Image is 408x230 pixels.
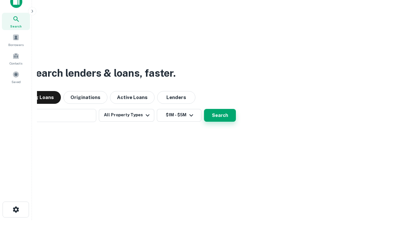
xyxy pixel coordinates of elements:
[10,24,22,29] span: Search
[2,13,30,30] a: Search
[204,109,236,122] button: Search
[2,31,30,49] a: Borrowers
[63,91,107,104] button: Originations
[2,68,30,86] a: Saved
[8,42,24,47] span: Borrowers
[2,50,30,67] a: Contacts
[157,109,201,122] button: $1M - $5M
[157,91,195,104] button: Lenders
[29,65,176,81] h3: Search lenders & loans, faster.
[376,179,408,210] iframe: Chat Widget
[10,61,22,66] span: Contacts
[110,91,155,104] button: Active Loans
[11,79,21,84] span: Saved
[99,109,154,122] button: All Property Types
